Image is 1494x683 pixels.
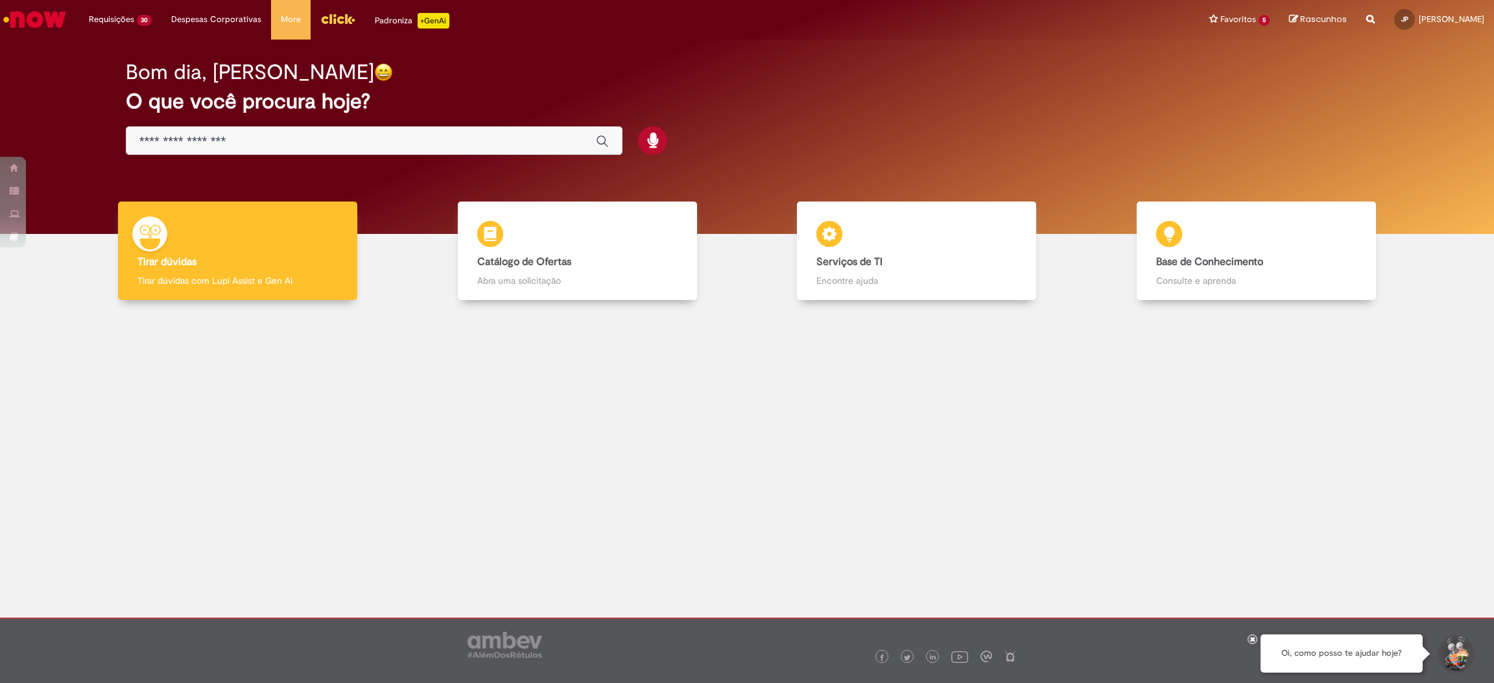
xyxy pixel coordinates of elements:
[1004,651,1016,662] img: logo_footer_naosei.png
[477,274,678,287] p: Abra uma solicitação
[281,13,301,26] span: More
[1300,13,1347,25] span: Rascunhos
[408,202,748,301] a: Catálogo de Ofertas Abra uma solicitação
[375,13,449,29] div: Padroniza
[1156,255,1263,268] b: Base de Conhecimento
[171,13,261,26] span: Despesas Corporativas
[1401,15,1408,23] span: JP
[930,654,936,662] img: logo_footer_linkedin.png
[89,13,134,26] span: Requisições
[816,255,883,268] b: Serviços de TI
[1220,13,1256,26] span: Favoritos
[1419,14,1484,25] span: [PERSON_NAME]
[951,648,968,665] img: logo_footer_youtube.png
[126,61,374,84] h2: Bom dia, [PERSON_NAME]
[68,202,408,301] a: Tirar dúvidas Tirar dúvidas com Lupi Assist e Gen Ai
[1259,15,1270,26] span: 5
[904,654,910,661] img: logo_footer_twitter.png
[468,632,542,658] img: logo_footer_ambev_rotulo_gray.png
[374,63,393,82] img: happy-face.png
[1436,634,1475,673] button: Iniciar Conversa de Suporte
[418,13,449,29] p: +GenAi
[137,255,196,268] b: Tirar dúvidas
[320,9,355,29] img: click_logo_yellow_360x200.png
[816,274,1017,287] p: Encontre ajuda
[879,654,885,661] img: logo_footer_facebook.png
[137,15,152,26] span: 30
[747,202,1087,301] a: Serviços de TI Encontre ajuda
[1,6,68,32] img: ServiceNow
[1087,202,1427,301] a: Base de Conhecimento Consulte e aprenda
[1156,274,1357,287] p: Consulte e aprenda
[137,274,338,287] p: Tirar dúvidas com Lupi Assist e Gen Ai
[1289,14,1347,26] a: Rascunhos
[477,255,571,268] b: Catálogo de Ofertas
[1261,634,1423,673] div: Oi, como posso te ajudar hoje?
[980,651,992,662] img: logo_footer_workplace.png
[126,90,1368,113] h2: O que você procura hoje?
